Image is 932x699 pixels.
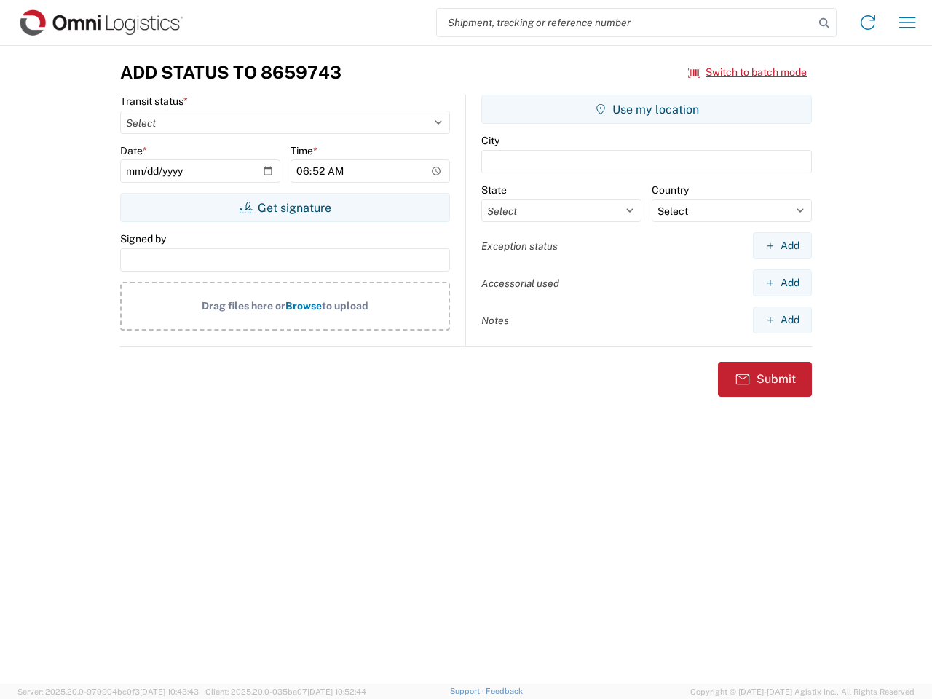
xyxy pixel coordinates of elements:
[140,687,199,696] span: [DATE] 10:43:43
[652,183,689,197] label: Country
[486,687,523,695] a: Feedback
[690,685,915,698] span: Copyright © [DATE]-[DATE] Agistix Inc., All Rights Reserved
[120,95,188,108] label: Transit status
[481,134,499,147] label: City
[120,62,341,83] h3: Add Status to 8659743
[307,687,366,696] span: [DATE] 10:52:44
[481,277,559,290] label: Accessorial used
[120,193,450,222] button: Get signature
[688,60,807,84] button: Switch to batch mode
[450,687,486,695] a: Support
[291,144,317,157] label: Time
[481,240,558,253] label: Exception status
[205,687,366,696] span: Client: 2025.20.0-035ba07
[481,314,509,327] label: Notes
[718,362,812,397] button: Submit
[753,307,812,333] button: Add
[481,183,507,197] label: State
[481,95,812,124] button: Use my location
[753,232,812,259] button: Add
[285,300,322,312] span: Browse
[120,144,147,157] label: Date
[120,232,166,245] label: Signed by
[322,300,368,312] span: to upload
[202,300,285,312] span: Drag files here or
[437,9,814,36] input: Shipment, tracking or reference number
[753,269,812,296] button: Add
[17,687,199,696] span: Server: 2025.20.0-970904bc0f3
